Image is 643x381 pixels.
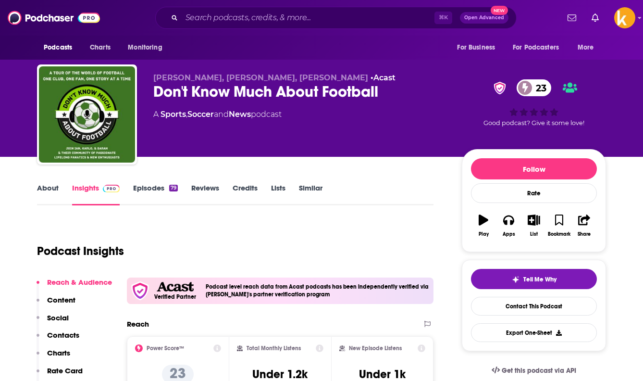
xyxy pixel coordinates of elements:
[502,367,576,375] span: Get this podcast via API
[147,345,184,352] h2: Power Score™
[530,231,538,237] div: List
[460,12,508,24] button: Open AdvancedNew
[103,185,120,192] img: Podchaser Pro
[464,15,504,20] span: Open Advanced
[214,110,229,119] span: and
[37,348,70,366] button: Charts
[546,208,571,243] button: Bookmark
[471,269,597,289] button: tell me why sparkleTell Me Why
[512,276,519,283] img: tell me why sparkle
[182,10,434,25] input: Search podcasts, credits, & more...
[299,183,322,205] a: Similar
[614,7,635,28] img: User Profile
[229,110,251,119] a: News
[548,231,570,237] div: Bookmark
[47,313,69,322] p: Social
[154,294,196,300] h5: Verified Partner
[128,41,162,54] span: Monitoring
[84,38,116,57] a: Charts
[161,110,186,119] a: Sports
[471,183,597,203] div: Rate
[47,330,79,340] p: Contacts
[471,297,597,316] a: Contact This Podcast
[434,12,452,24] span: ⌘ K
[133,183,178,205] a: Episodes79
[614,7,635,28] button: Show profile menu
[72,183,120,205] a: InsightsPodchaser Pro
[37,244,124,258] h1: Podcast Insights
[572,208,597,243] button: Share
[523,276,556,283] span: Tell Me Why
[155,7,517,29] div: Search podcasts, credits, & more...
[371,73,396,82] span: •
[517,79,551,96] a: 23
[8,9,100,27] img: Podchaser - Follow, Share and Rate Podcasts
[233,183,258,205] a: Credits
[513,41,559,54] span: For Podcasters
[247,345,301,352] h2: Total Monthly Listens
[47,366,83,375] p: Rate Card
[47,348,70,357] p: Charts
[471,158,597,179] button: Follow
[483,119,584,127] span: Good podcast? Give it some love!
[37,330,79,348] button: Contacts
[496,208,521,243] button: Apps
[450,38,507,57] button: open menu
[471,208,496,243] button: Play
[39,66,135,163] img: Don't Know Much About Football
[127,319,149,329] h2: Reach
[191,183,219,205] a: Reviews
[578,231,591,237] div: Share
[571,38,606,57] button: open menu
[37,278,112,295] button: Reach & Audience
[157,282,193,292] img: Acast
[153,109,282,120] div: A podcast
[578,41,594,54] span: More
[471,323,597,342] button: Export One-Sheet
[169,185,178,191] div: 79
[37,38,85,57] button: open menu
[521,208,546,243] button: List
[503,231,515,237] div: Apps
[131,281,149,300] img: verfied icon
[526,79,551,96] span: 23
[373,73,396,82] a: Acast
[479,231,489,237] div: Play
[37,313,69,331] button: Social
[614,7,635,28] span: Logged in as sshawan
[507,38,573,57] button: open menu
[47,278,112,287] p: Reach & Audience
[491,6,508,15] span: New
[153,73,368,82] span: [PERSON_NAME], [PERSON_NAME], [PERSON_NAME]
[37,295,75,313] button: Content
[457,41,495,54] span: For Business
[121,38,174,57] button: open menu
[564,10,580,26] a: Show notifications dropdown
[90,41,111,54] span: Charts
[588,10,603,26] a: Show notifications dropdown
[186,110,187,119] span: ,
[47,295,75,305] p: Content
[491,82,509,94] img: verified Badge
[187,110,214,119] a: Soccer
[206,283,430,298] h4: Podcast level reach data from Acast podcasts has been independently verified via [PERSON_NAME]'s ...
[37,183,59,205] a: About
[44,41,72,54] span: Podcasts
[271,183,285,205] a: Lists
[349,345,402,352] h2: New Episode Listens
[462,73,606,133] div: verified Badge23Good podcast? Give it some love!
